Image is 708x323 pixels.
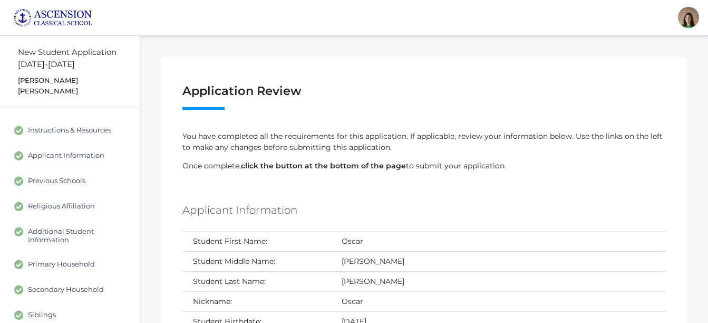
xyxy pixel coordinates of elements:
td: Oscar [331,291,666,311]
td: [PERSON_NAME] [331,271,666,291]
span: Siblings [28,310,56,320]
p: Once complete, to submit your application. [182,160,666,172]
div: [PERSON_NAME] [PERSON_NAME] [18,75,140,96]
span: Religious Affiliation [28,202,95,211]
span: Instructions & Resources [28,126,111,135]
td: Nickname: [182,291,331,311]
p: You have completed all the requirements for this application. If applicable, review your informat... [182,131,666,153]
span: Secondary Household [28,285,104,294]
strong: click the button at the bottom of the page [241,161,406,170]
td: Student Middle Name: [182,251,331,271]
span: Additional Student Information [28,227,129,244]
td: Student First Name: [182,232,331,252]
h1: Application Review [182,84,666,110]
td: Student Last Name: [182,271,331,291]
div: Jenna Adams [678,7,699,28]
span: Primary Household [28,260,95,269]
span: Applicant Information [28,151,104,160]
div: New Student Application [18,46,140,59]
td: [PERSON_NAME] [331,251,666,271]
span: Previous Schools [28,176,85,186]
div: [DATE]-[DATE] [18,59,140,71]
td: Oscar [331,232,666,252]
img: ascension-logo-blue-113fc29133de2fb5813e50b71547a291c5fdb7962bf76d49838a2a14a36269ea.jpg [13,8,92,27]
h5: Applicant Information [182,201,297,219]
